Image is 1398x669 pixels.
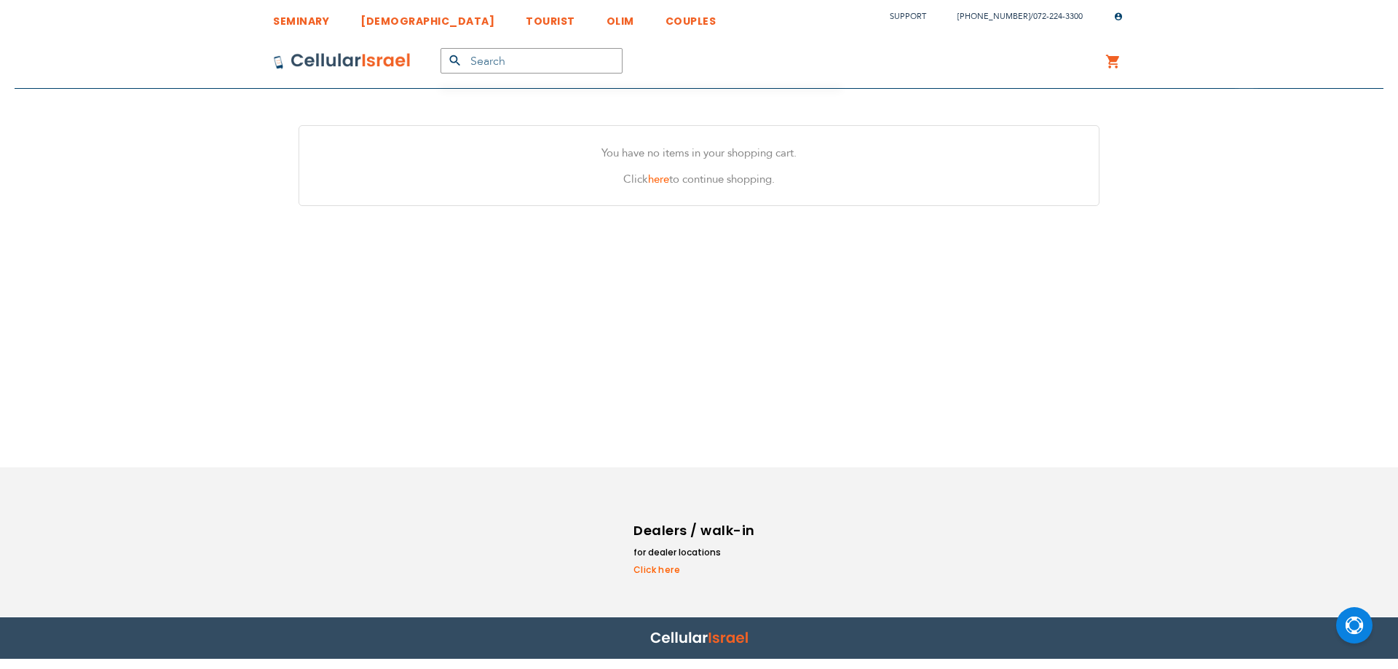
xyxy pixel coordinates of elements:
[273,52,411,70] img: Cellular Israel Logo
[633,520,757,542] h6: Dealers / walk-in
[666,4,716,31] a: COUPLES
[633,545,757,560] li: for dealer locations
[890,11,926,22] a: Support
[633,563,757,577] a: Click here
[273,4,329,31] a: SEMINARY
[526,4,575,31] a: TOURIST
[943,6,1083,27] li: /
[1033,11,1083,22] a: 072-224-3300
[310,143,1088,162] p: You have no items in your shopping cart.
[360,4,494,31] a: [DEMOGRAPHIC_DATA]
[607,4,634,31] a: OLIM
[441,48,623,74] input: Search
[648,172,669,186] a: here
[957,11,1030,22] a: [PHONE_NUMBER]
[310,170,1088,189] p: Click to continue shopping.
